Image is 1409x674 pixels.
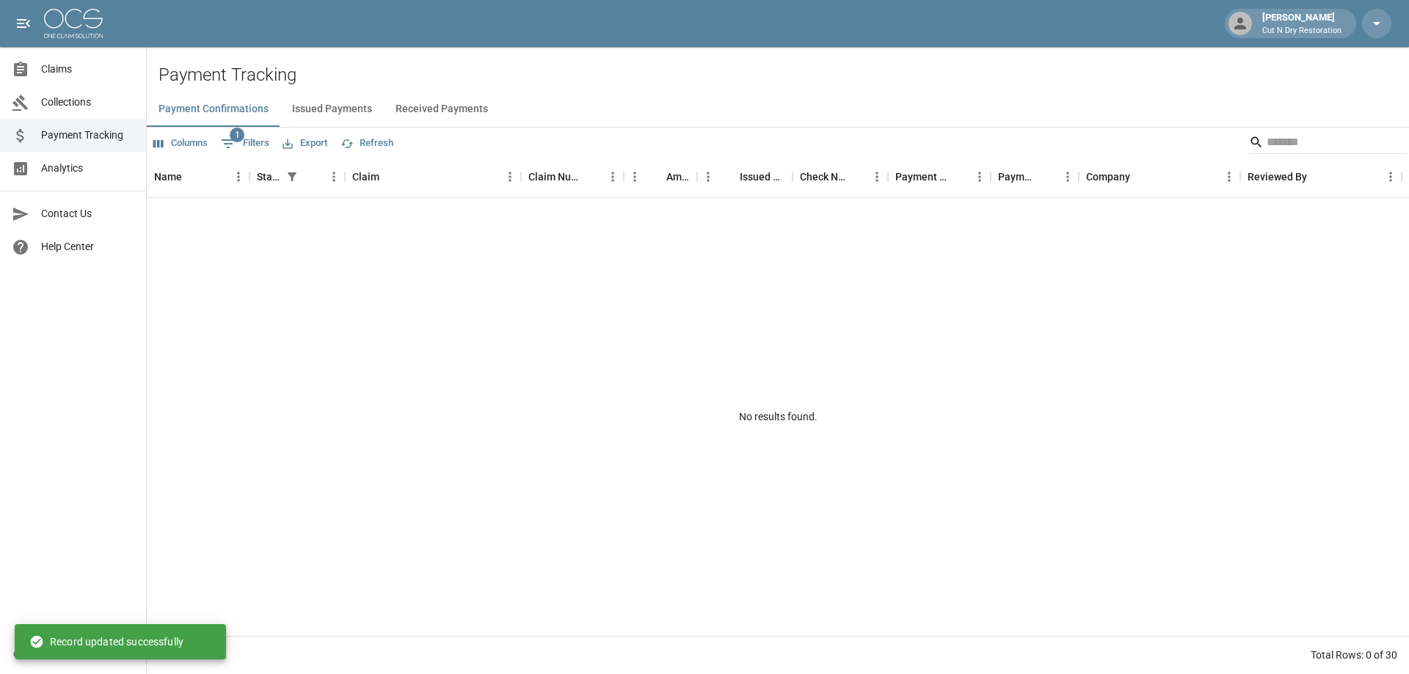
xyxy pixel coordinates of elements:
[866,166,888,188] button: Menu
[279,132,331,155] button: Export
[41,161,134,176] span: Analytics
[1240,156,1402,197] div: Reviewed By
[1248,156,1307,197] div: Reviewed By
[1249,131,1406,157] div: Search
[282,166,302,187] div: 1 active filter
[697,166,719,188] button: Menu
[740,156,785,197] div: Issued Date
[499,166,521,188] button: Menu
[1307,166,1328,187] button: Sort
[888,156,991,197] div: Payment Method
[845,166,866,187] button: Sort
[257,156,282,197] div: Status
[217,132,273,155] button: Show filters
[147,92,280,127] button: Payment Confirmations
[352,156,379,197] div: Claim
[1380,166,1402,188] button: Menu
[147,92,1409,127] div: dynamic tabs
[147,156,250,197] div: Name
[345,156,521,197] div: Claim
[230,128,244,142] span: 1
[323,166,345,188] button: Menu
[41,95,134,110] span: Collections
[280,92,384,127] button: Issued Payments
[991,156,1079,197] div: Payment Type
[1256,10,1347,37] div: [PERSON_NAME]
[528,156,581,197] div: Claim Number
[9,9,38,38] button: open drawer
[1262,25,1341,37] p: Cut N Dry Restoration
[1036,166,1057,187] button: Sort
[646,166,666,187] button: Sort
[302,166,323,187] button: Sort
[793,156,888,197] div: Check Number
[41,239,134,254] span: Help Center
[895,156,948,197] div: Payment Method
[969,166,991,188] button: Menu
[147,198,1409,636] div: No results found.
[719,166,740,187] button: Sort
[250,156,345,197] div: Status
[998,156,1036,197] div: Payment Type
[13,647,133,662] div: © 2025 One Claim Solution
[384,92,500,127] button: Received Payments
[948,166,969,187] button: Sort
[227,166,250,188] button: Menu
[521,156,624,197] div: Claim Number
[1057,166,1079,188] button: Menu
[602,166,624,188] button: Menu
[44,9,103,38] img: ocs-logo-white-transparent.png
[1086,156,1130,197] div: Company
[379,166,400,187] button: Sort
[1218,166,1240,188] button: Menu
[1130,166,1151,187] button: Sort
[159,65,1409,86] h2: Payment Tracking
[282,166,302,187] button: Show filters
[697,156,793,197] div: Issued Date
[624,156,697,197] div: Amount
[1311,648,1397,662] div: Total Rows: 0 of 30
[581,166,602,187] button: Sort
[182,166,203,187] button: Sort
[666,156,690,197] div: Amount
[29,629,183,655] div: Record updated successfully
[337,132,397,155] button: Refresh
[1079,156,1240,197] div: Company
[41,128,134,143] span: Payment Tracking
[150,132,211,155] button: Select columns
[800,156,845,197] div: Check Number
[41,206,134,221] span: Contact Us
[624,166,646,188] button: Menu
[41,62,134,77] span: Claims
[154,156,182,197] div: Name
